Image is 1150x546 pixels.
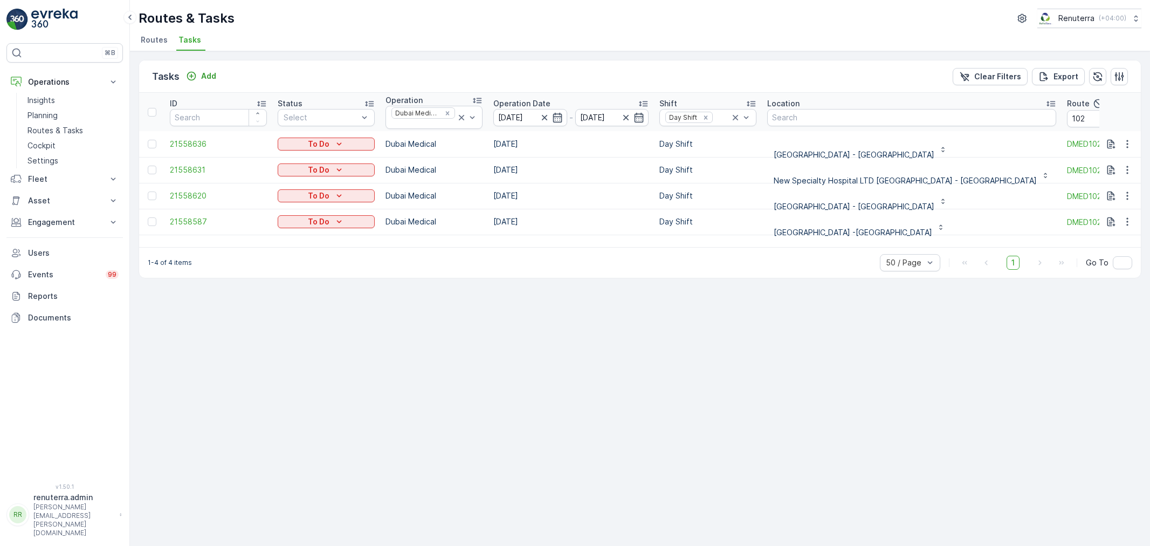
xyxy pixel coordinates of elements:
[6,483,123,490] span: v 1.50.1
[6,285,123,307] a: Reports
[170,139,267,149] a: 21558636
[1037,12,1054,24] img: Screenshot_2024-07-26_at_13.33.01.png
[27,125,83,136] p: Routes & Tasks
[148,258,192,267] p: 1-4 of 4 items
[774,149,934,160] p: [GEOGRAPHIC_DATA] - [GEOGRAPHIC_DATA]
[308,165,329,175] p: To Do
[488,157,654,183] td: [DATE]
[6,242,123,264] a: Users
[493,98,550,109] p: Operation Date
[27,110,58,121] p: Planning
[139,10,235,27] p: Routes & Tasks
[767,187,954,204] button: [GEOGRAPHIC_DATA] - [GEOGRAPHIC_DATA]
[488,131,654,157] td: [DATE]
[666,112,699,122] div: Day Shift
[278,215,375,228] button: To Do
[28,77,101,87] p: Operations
[659,165,756,175] p: Day Shift
[659,216,756,227] p: Day Shift
[148,217,156,226] div: Toggle Row Selected
[170,109,267,126] input: Search
[700,113,712,121] div: Remove Day Shift
[6,9,28,30] img: logo
[278,163,375,176] button: To Do
[170,190,267,201] a: 21558620
[28,174,101,185] p: Fleet
[308,190,329,201] p: To Do
[27,95,55,106] p: Insights
[148,166,156,174] div: Toggle Row Selected
[31,9,78,30] img: logo_light-DOdMpM7g.png
[278,138,375,151] button: To Do
[308,139,329,149] p: To Do
[152,69,180,84] p: Tasks
[1037,9,1141,28] button: Renuterra(+04:00)
[767,135,954,153] button: [GEOGRAPHIC_DATA] - [GEOGRAPHIC_DATA]
[28,217,101,228] p: Engagement
[28,269,99,280] p: Events
[23,93,123,108] a: Insights
[767,213,952,230] button: [GEOGRAPHIC_DATA] -[GEOGRAPHIC_DATA]
[170,98,177,109] p: ID
[148,140,156,148] div: Toggle Row Selected
[1099,14,1126,23] p: ( +04:00 )
[148,192,156,200] div: Toggle Row Selected
[105,49,115,57] p: ⌘B
[575,109,649,126] input: dd/mm/yyyy
[1086,257,1108,268] span: Go To
[385,165,483,175] p: Dubai Medical
[284,112,358,123] p: Select
[6,492,123,537] button: RRrenuterra.admin[PERSON_NAME][EMAIL_ADDRESS][PERSON_NAME][DOMAIN_NAME]
[182,70,221,83] button: Add
[108,270,116,279] p: 99
[488,183,654,209] td: [DATE]
[170,165,267,175] a: 21558631
[178,35,201,45] span: Tasks
[1032,68,1085,85] button: Export
[28,291,119,302] p: Reports
[659,190,756,201] p: Day Shift
[569,111,573,124] p: -
[1067,98,1090,109] p: Route
[28,312,119,323] p: Documents
[308,216,329,227] p: To Do
[392,108,441,118] div: Dubai Medical
[6,211,123,233] button: Engagement
[6,190,123,211] button: Asset
[493,109,567,126] input: dd/mm/yyyy
[278,189,375,202] button: To Do
[278,98,302,109] p: Status
[9,506,26,523] div: RR
[27,155,58,166] p: Settings
[33,503,114,537] p: [PERSON_NAME][EMAIL_ADDRESS][PERSON_NAME][DOMAIN_NAME]
[442,109,453,118] div: Remove Dubai Medical
[767,98,800,109] p: Location
[6,307,123,329] a: Documents
[28,195,101,206] p: Asset
[767,161,1056,179] button: New Specialty Hospital LTD [GEOGRAPHIC_DATA] - [GEOGRAPHIC_DATA]
[774,227,932,238] p: [GEOGRAPHIC_DATA] -[GEOGRAPHIC_DATA]
[1058,13,1094,24] p: Renuterra
[774,175,1037,186] p: New Specialty Hospital LTD [GEOGRAPHIC_DATA] - [GEOGRAPHIC_DATA]
[974,71,1021,82] p: Clear Filters
[385,139,483,149] p: Dubai Medical
[774,201,934,212] p: [GEOGRAPHIC_DATA] - [GEOGRAPHIC_DATA]
[27,140,56,151] p: Cockpit
[767,109,1056,126] input: Search
[953,68,1028,85] button: Clear Filters
[6,264,123,285] a: Events99
[170,216,267,227] a: 21558587
[385,95,423,106] p: Operation
[488,209,654,235] td: [DATE]
[23,153,123,168] a: Settings
[385,190,483,201] p: Dubai Medical
[659,139,756,149] p: Day Shift
[201,71,216,81] p: Add
[6,71,123,93] button: Operations
[659,98,677,109] p: Shift
[141,35,168,45] span: Routes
